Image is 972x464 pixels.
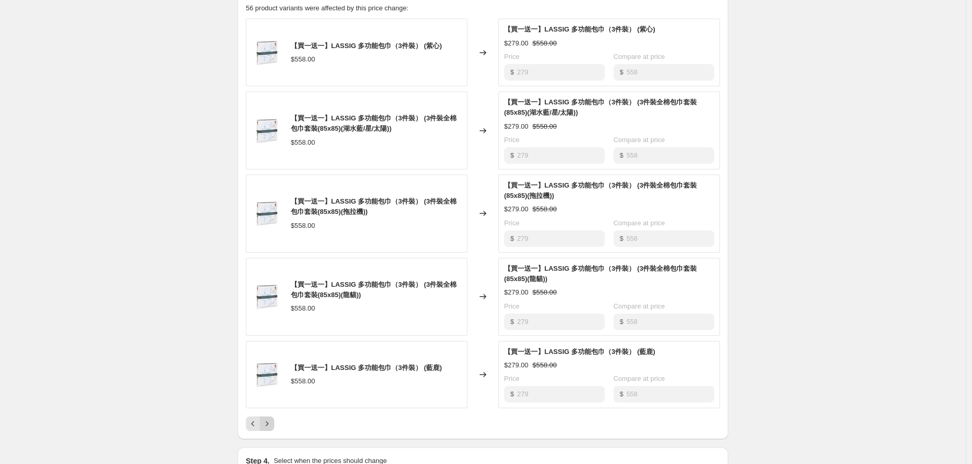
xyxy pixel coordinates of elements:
[620,235,623,242] span: $
[504,302,520,310] span: Price
[246,4,409,12] span: 56 product variants were affected by this price change:
[504,181,697,199] span: 【買一送一】LASSIG 多功能包巾（3件裝） (3件裝全棉包巾套裝(85x85)(拖拉機))
[504,53,520,60] span: Price
[291,281,457,299] span: 【買一送一】LASSIG 多功能包巾（3件裝） (3件裝全棉包巾套裝(85x85)(龍貓))
[504,25,655,33] span: 【買一送一】LASSIG 多功能包巾（3件裝） (紫心)
[510,68,514,76] span: $
[614,219,665,227] span: Compare at price
[504,265,697,283] span: 【買一送一】LASSIG 多功能包巾（3件裝） (3件裝全棉包巾套裝(85x85)(龍貓))
[252,115,283,146] img: lmcvps099_1_300_fb18d19f-8f57-47ec-95e2-fcffb144d6b4_80x.jpg
[504,219,520,227] span: Price
[504,38,528,49] div: $279.00
[252,37,283,68] img: lmcvps099_1_300_fb18d19f-8f57-47ec-95e2-fcffb144d6b4_80x.jpg
[504,204,528,214] div: $279.00
[504,287,528,298] div: $279.00
[532,360,557,370] strike: $558.00
[532,204,557,214] strike: $558.00
[614,136,665,144] span: Compare at price
[291,114,457,132] span: 【買一送一】LASSIG 多功能包巾（3件裝） (3件裝全棉包巾套裝(85x85)(湖水藍/星/太陽))
[291,137,315,148] div: $558.00
[614,53,665,60] span: Compare at price
[291,376,315,386] div: $558.00
[614,375,665,382] span: Compare at price
[260,416,274,431] button: Next
[291,221,315,231] div: $558.00
[532,287,557,298] strike: $558.00
[252,359,283,390] img: lmcvps099_1_300_fb18d19f-8f57-47ec-95e2-fcffb144d6b4_80x.jpg
[246,416,260,431] button: Previous
[614,302,665,310] span: Compare at price
[510,151,514,159] span: $
[246,416,274,431] nav: Pagination
[291,197,457,215] span: 【買一送一】LASSIG 多功能包巾（3件裝） (3件裝全棉包巾套裝(85x85)(拖拉機))
[532,121,557,132] strike: $558.00
[504,375,520,382] span: Price
[252,198,283,229] img: lmcvps099_1_300_fb18d19f-8f57-47ec-95e2-fcffb144d6b4_80x.jpg
[291,54,315,65] div: $558.00
[291,303,315,314] div: $558.00
[620,68,623,76] span: $
[620,318,623,326] span: $
[504,348,655,355] span: 【買一送一】LASSIG 多功能包巾（3件裝） (藍鹿)
[510,390,514,398] span: $
[620,390,623,398] span: $
[532,38,557,49] strike: $558.00
[504,98,697,116] span: 【買一送一】LASSIG 多功能包巾（3件裝） (3件裝全棉包巾套裝(85x85)(湖水藍/星/太陽))
[504,136,520,144] span: Price
[620,151,623,159] span: $
[504,360,528,370] div: $279.00
[291,364,442,372] span: 【買一送一】LASSIG 多功能包巾（3件裝） (藍鹿)
[510,235,514,242] span: $
[510,318,514,326] span: $
[252,281,283,312] img: lmcvps099_1_300_fb18d19f-8f57-47ec-95e2-fcffb144d6b4_80x.jpg
[291,42,442,50] span: 【買一送一】LASSIG 多功能包巾（3件裝） (紫心)
[504,121,528,132] div: $279.00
